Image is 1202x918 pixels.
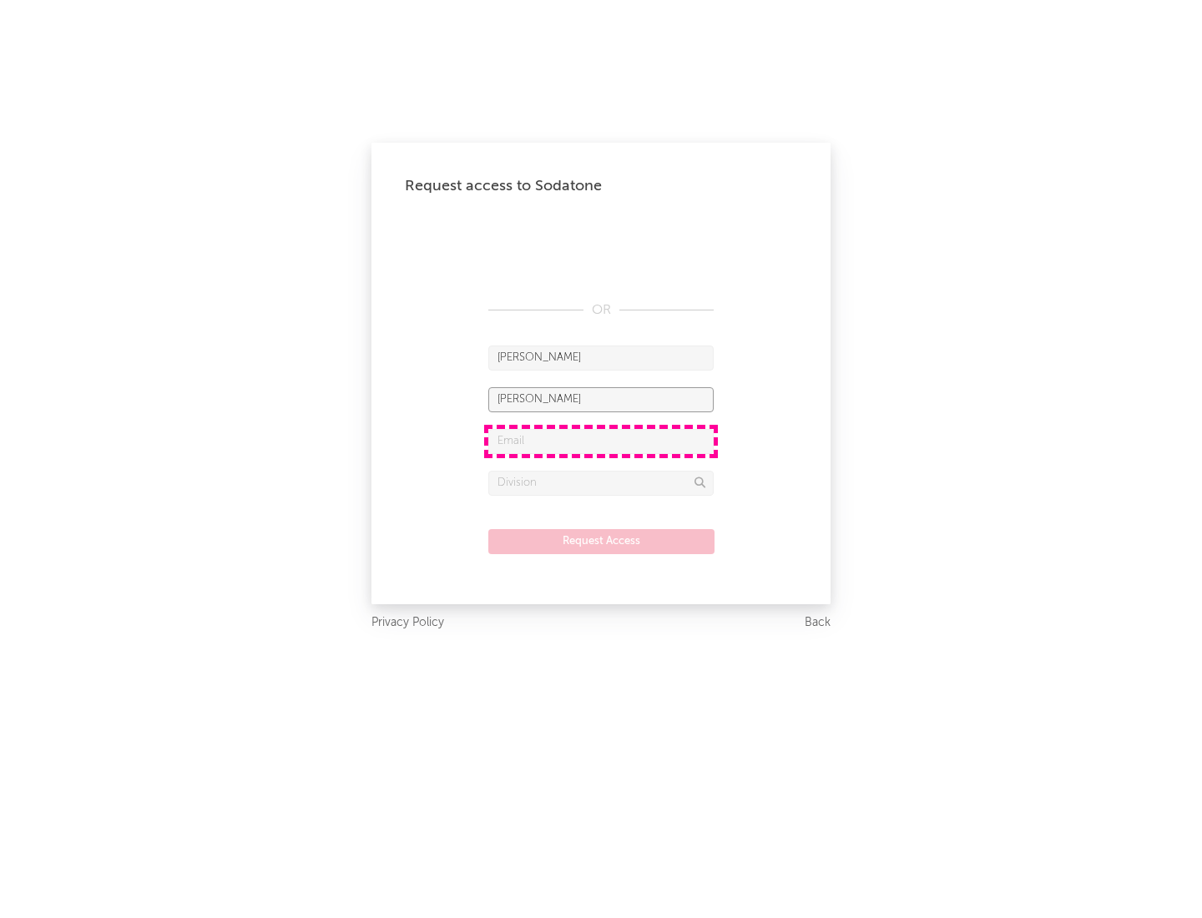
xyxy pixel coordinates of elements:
[405,176,797,196] div: Request access to Sodatone
[371,613,444,633] a: Privacy Policy
[488,529,715,554] button: Request Access
[488,387,714,412] input: Last Name
[488,300,714,320] div: OR
[488,346,714,371] input: First Name
[805,613,831,633] a: Back
[488,429,714,454] input: Email
[488,471,714,496] input: Division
